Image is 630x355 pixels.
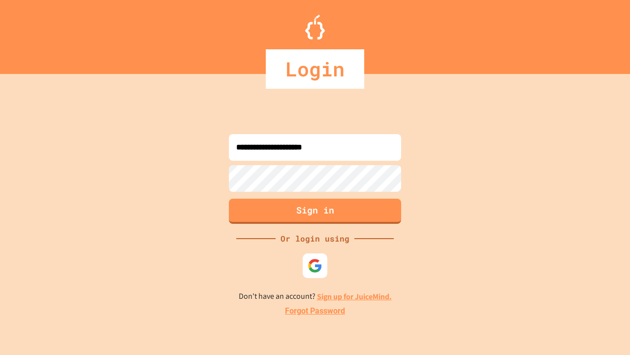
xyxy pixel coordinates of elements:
div: Login [266,49,364,89]
img: google-icon.svg [308,258,322,273]
a: Sign up for JuiceMind. [317,291,392,302]
button: Sign in [229,199,401,224]
a: Forgot Password [285,305,345,317]
img: Logo.svg [305,15,325,39]
div: Or login using [276,233,354,245]
p: Don't have an account? [239,290,392,303]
